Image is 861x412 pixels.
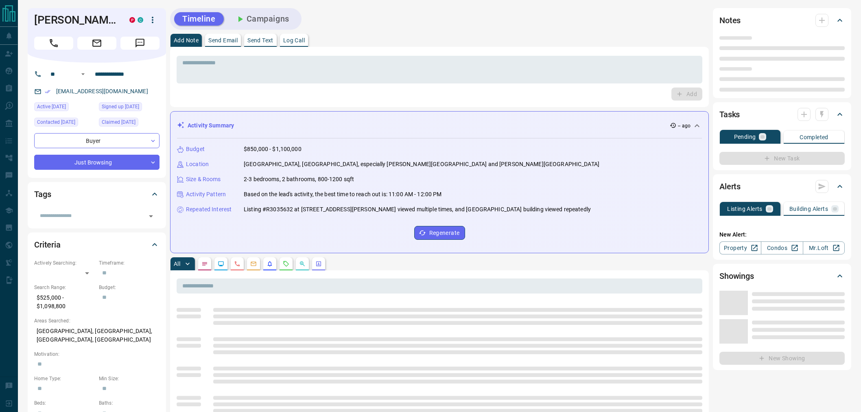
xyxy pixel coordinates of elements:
[250,261,257,267] svg: Emails
[37,103,66,111] span: Active [DATE]
[45,89,50,94] svg: Email Verified
[34,351,160,358] p: Motivation:
[34,259,95,267] p: Actively Searching:
[719,14,741,27] h2: Notes
[34,399,95,407] p: Beds:
[719,270,754,283] h2: Showings
[800,134,828,140] p: Completed
[244,190,442,199] p: Based on the lead's activity, the best time to reach out is: 11:00 AM - 12:00 PM
[315,261,322,267] svg: Agent Actions
[186,145,205,153] p: Budget
[244,145,302,153] p: $850,000 - $1,100,000
[37,118,75,126] span: Contacted [DATE]
[803,241,845,254] a: Mr.Loft
[414,226,465,240] button: Regenerate
[99,259,160,267] p: Timeframe:
[719,105,845,124] div: Tasks
[208,37,238,43] p: Send Email
[145,210,157,222] button: Open
[120,37,160,50] span: Message
[78,69,88,79] button: Open
[138,17,143,23] div: condos.ca
[218,261,224,267] svg: Lead Browsing Activity
[34,238,61,251] h2: Criteria
[99,284,160,291] p: Budget:
[129,17,135,23] div: property.ca
[227,12,297,26] button: Campaigns
[761,241,803,254] a: Condos
[34,13,117,26] h1: [PERSON_NAME]
[186,190,226,199] p: Activity Pattern
[99,102,160,114] div: Tue May 18 2021
[186,160,209,169] p: Location
[186,205,232,214] p: Repeated Interest
[719,177,845,196] div: Alerts
[234,261,240,267] svg: Calls
[34,284,95,291] p: Search Range:
[34,291,95,313] p: $525,000 - $1,098,800
[34,184,160,204] div: Tags
[789,206,828,212] p: Building Alerts
[34,317,160,324] p: Areas Searched:
[283,37,305,43] p: Log Call
[99,375,160,382] p: Min Size:
[102,103,139,111] span: Signed up [DATE]
[34,375,95,382] p: Home Type:
[719,241,761,254] a: Property
[102,118,135,126] span: Claimed [DATE]
[34,235,160,254] div: Criteria
[719,230,845,239] p: New Alert:
[186,175,221,184] p: Size & Rooms
[99,399,160,407] p: Baths:
[34,188,51,201] h2: Tags
[734,134,756,140] p: Pending
[719,180,741,193] h2: Alerts
[177,118,702,133] div: Activity Summary-- ago
[719,266,845,286] div: Showings
[201,261,208,267] svg: Notes
[267,261,273,267] svg: Listing Alerts
[299,261,306,267] svg: Opportunities
[719,11,845,30] div: Notes
[56,88,148,94] a: [EMAIL_ADDRESS][DOMAIN_NAME]
[188,121,234,130] p: Activity Summary
[244,160,599,169] p: [GEOGRAPHIC_DATA], [GEOGRAPHIC_DATA], especially [PERSON_NAME][GEOGRAPHIC_DATA] and [PERSON_NAME]...
[247,37,273,43] p: Send Text
[727,206,763,212] p: Listing Alerts
[34,324,160,346] p: [GEOGRAPHIC_DATA], [GEOGRAPHIC_DATA], [GEOGRAPHIC_DATA], [GEOGRAPHIC_DATA]
[174,12,224,26] button: Timeline
[77,37,116,50] span: Email
[244,205,591,214] p: Listing #R3035632 at [STREET_ADDRESS][PERSON_NAME] viewed multiple times, and [GEOGRAPHIC_DATA] b...
[34,102,95,114] div: Thu Oct 09 2025
[34,155,160,170] div: Just Browsing
[34,133,160,148] div: Buyer
[244,175,354,184] p: 2-3 bedrooms, 2 bathrooms, 800-1200 sqft
[34,118,95,129] div: Tue Oct 07 2025
[99,118,160,129] div: Tue Oct 07 2025
[283,261,289,267] svg: Requests
[34,37,73,50] span: Call
[174,261,180,267] p: All
[174,37,199,43] p: Add Note
[678,122,691,129] p: -- ago
[719,108,740,121] h2: Tasks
